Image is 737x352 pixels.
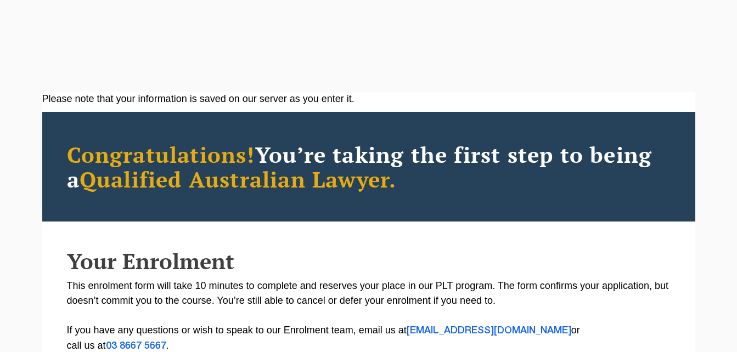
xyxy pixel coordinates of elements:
[407,326,571,335] a: [EMAIL_ADDRESS][DOMAIN_NAME]
[67,140,255,169] span: Congratulations!
[80,164,397,194] span: Qualified Australian Lawyer.
[42,92,695,106] div: Please note that your information is saved on our server as you enter it.
[106,342,166,350] a: 03 8667 5667
[67,142,671,191] h2: You’re taking the first step to being a
[67,249,671,273] h2: Your Enrolment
